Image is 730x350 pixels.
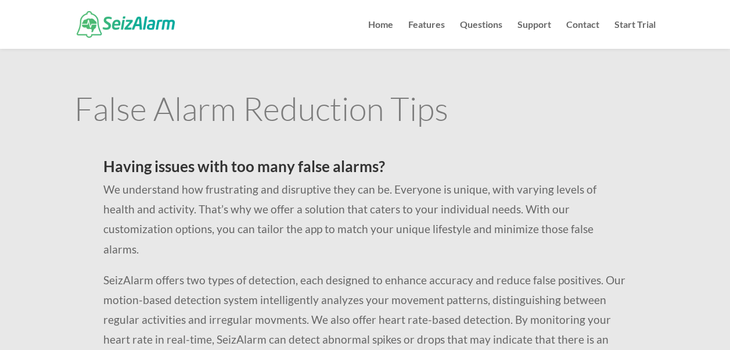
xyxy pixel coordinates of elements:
[627,305,717,337] iframe: Help widget launcher
[103,159,627,180] h2: Having issues with too many false alarms?
[566,20,599,49] a: Contact
[408,20,445,49] a: Features
[74,92,656,130] h1: False Alarm Reduction Tips
[77,11,175,37] img: SeizAlarm
[103,180,627,270] p: We understand how frustrating and disruptive they can be. Everyone is unique, with varying levels...
[368,20,393,49] a: Home
[614,20,656,49] a: Start Trial
[517,20,551,49] a: Support
[460,20,502,49] a: Questions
